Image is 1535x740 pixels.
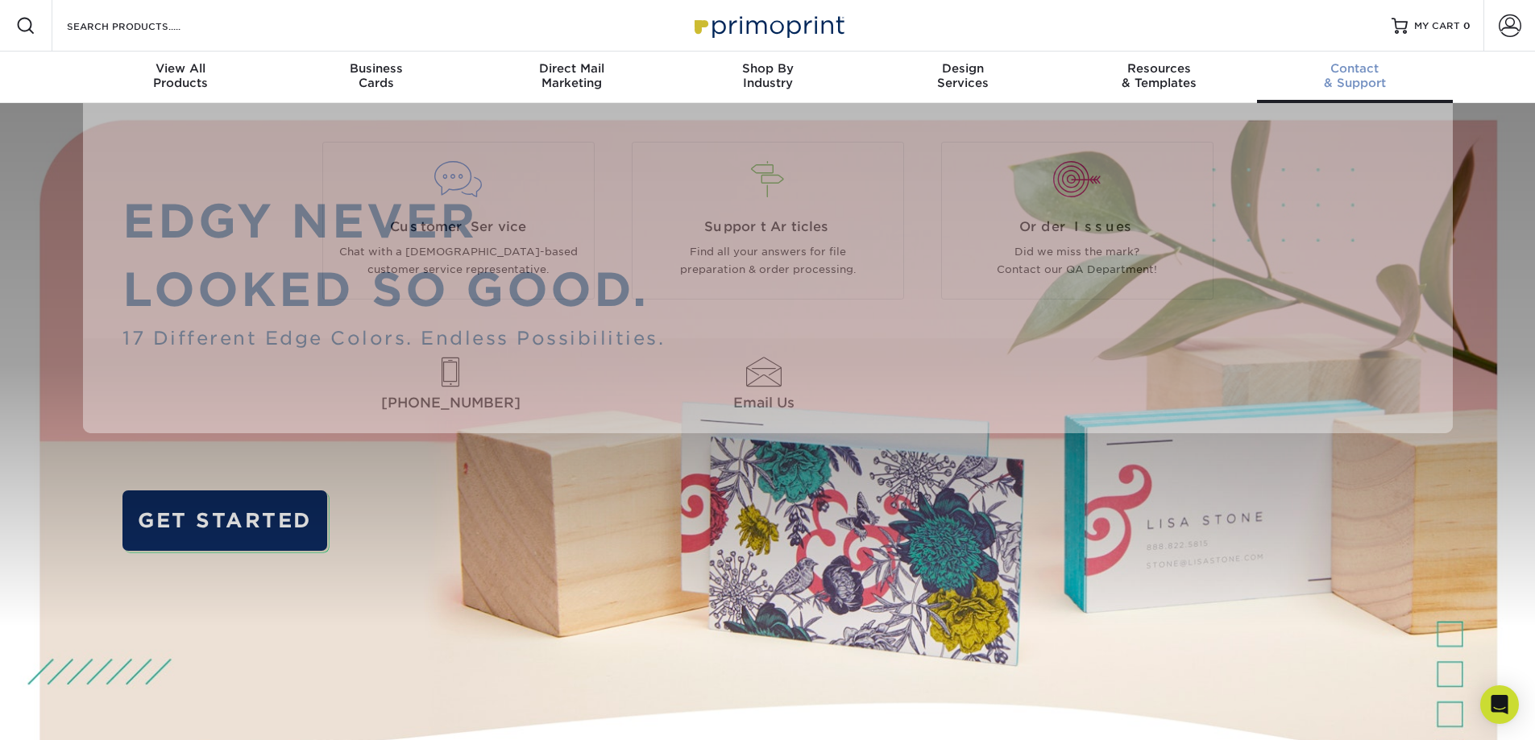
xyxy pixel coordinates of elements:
[278,61,474,76] span: Business
[645,217,891,237] span: Support Articles
[865,61,1061,90] div: Services
[4,691,137,734] iframe: Google Customer Reviews
[645,243,891,279] p: Find all your answers for file preparation & order processing.
[1061,61,1257,76] span: Resources
[1257,61,1453,76] span: Contact
[670,52,865,103] a: Shop ByIndustry
[297,358,604,414] a: [PHONE_NUMBER]
[278,52,474,103] a: BusinessCards
[1061,61,1257,90] div: & Templates
[1257,61,1453,90] div: & Support
[83,61,279,90] div: Products
[474,61,670,90] div: Marketing
[316,142,601,300] a: Customer Service Chat with a [DEMOGRAPHIC_DATA]-based customer service representative.
[954,217,1201,237] span: Order Issues
[935,142,1220,300] a: Order Issues Did we miss the mark? Contact our QA Department!
[297,393,604,413] span: [PHONE_NUMBER]
[865,61,1061,76] span: Design
[335,217,582,237] span: Customer Service
[1480,685,1519,724] div: Open Intercom Messenger
[65,16,222,35] input: SEARCH PRODUCTS.....
[865,52,1061,103] a: DesignServices
[625,142,911,300] a: Support Articles Find all your answers for file preparation & order processing.
[83,52,279,103] a: View AllProducts
[474,61,670,76] span: Direct Mail
[611,358,918,414] a: Email Us
[1257,52,1453,103] a: Contact& Support
[670,61,865,76] span: Shop By
[335,243,582,279] p: Chat with a [DEMOGRAPHIC_DATA]-based customer service representative.
[278,61,474,90] div: Cards
[1414,19,1460,33] span: MY CART
[687,8,848,43] img: Primoprint
[1463,20,1471,31] span: 0
[670,61,865,90] div: Industry
[474,52,670,103] a: Direct MailMarketing
[611,393,918,413] span: Email Us
[1061,52,1257,103] a: Resources& Templates
[83,61,279,76] span: View All
[954,243,1201,279] p: Did we miss the mark? Contact our QA Department!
